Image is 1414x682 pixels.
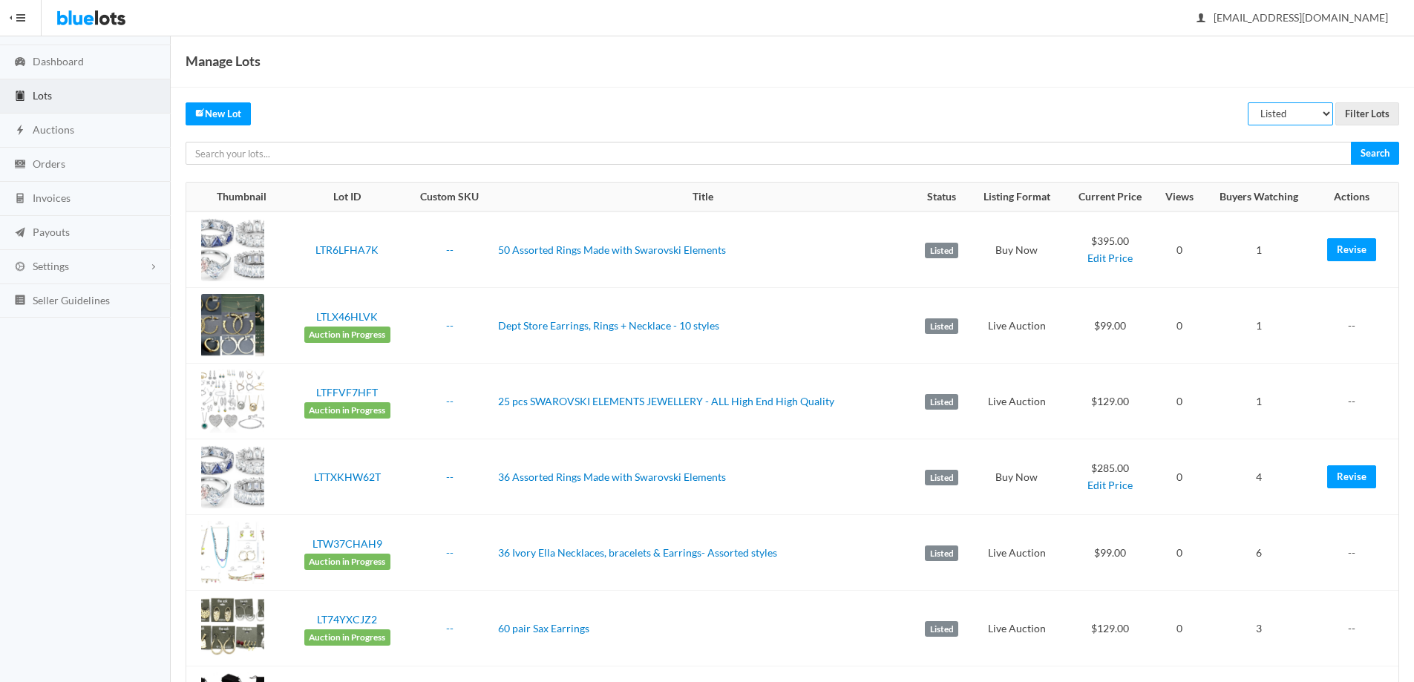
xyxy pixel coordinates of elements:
td: -- [1314,515,1398,591]
th: Title [492,183,914,212]
th: Actions [1314,183,1398,212]
span: Auction in Progress [304,554,390,570]
a: LTFFVF7HFT [316,386,378,399]
th: Status [914,183,969,212]
ion-icon: calculator [13,192,27,206]
a: 25 pcs SWAROVSKI ELEMENTS JEWELLERY - ALL High End High Quality [498,395,834,407]
a: LT74YXCJZ2 [317,613,377,626]
td: 1 [1204,288,1314,364]
td: 4 [1204,439,1314,515]
td: Live Auction [969,364,1065,439]
a: LTTXKHW62T [314,470,381,483]
td: 0 [1156,439,1204,515]
td: -- [1314,288,1398,364]
td: 1 [1204,212,1314,288]
td: 0 [1156,515,1204,591]
td: $99.00 [1064,515,1155,591]
td: $285.00 [1064,439,1155,515]
h1: Manage Lots [186,50,261,72]
input: Filter Lots [1335,102,1399,125]
input: Search [1351,142,1399,165]
td: $129.00 [1064,364,1155,439]
input: Search your lots... [186,142,1352,165]
a: 36 Assorted Rings Made with Swarovski Elements [498,470,726,483]
a: -- [446,622,454,635]
a: -- [446,319,454,332]
a: 50 Assorted Rings Made with Swarovski Elements [498,243,726,256]
span: Payouts [33,226,70,238]
th: Buyers Watching [1204,183,1314,212]
label: Listed [925,243,958,259]
a: Revise [1327,238,1376,261]
a: Edit Price [1087,252,1133,264]
th: Current Price [1064,183,1155,212]
a: Edit Price [1087,479,1133,491]
a: LTLX46HLVK [316,310,378,323]
ion-icon: person [1194,12,1208,26]
label: Listed [925,318,958,335]
span: Orders [33,157,65,170]
a: Dept Store Earrings, Rings + Necklace - 10 styles [498,319,719,332]
td: Live Auction [969,591,1065,666]
td: $395.00 [1064,212,1155,288]
a: LTR6LFHA7K [315,243,379,256]
a: -- [446,470,454,483]
td: $99.00 [1064,288,1155,364]
a: -- [446,395,454,407]
span: Auction in Progress [304,629,390,646]
td: 6 [1204,515,1314,591]
span: Seller Guidelines [33,294,110,306]
td: Live Auction [969,515,1065,591]
ion-icon: cash [13,158,27,172]
th: Views [1156,183,1204,212]
a: createNew Lot [186,102,251,125]
label: Listed [925,621,958,637]
a: Revise [1327,465,1376,488]
ion-icon: speedometer [13,56,27,70]
a: 36 Ivory Ella Necklaces, bracelets & Earrings- Assorted styles [498,546,777,559]
td: -- [1314,591,1398,666]
span: Auction in Progress [304,402,390,419]
td: 3 [1204,591,1314,666]
span: Invoices [33,191,71,204]
a: -- [446,546,454,559]
td: 0 [1156,364,1204,439]
ion-icon: cog [13,260,27,275]
td: 1 [1204,364,1314,439]
ion-icon: create [195,108,205,117]
a: LTW37CHAH9 [312,537,382,550]
td: Buy Now [969,212,1065,288]
ion-icon: list box [13,294,27,308]
td: Buy Now [969,439,1065,515]
span: [EMAIL_ADDRESS][DOMAIN_NAME] [1197,11,1388,24]
label: Listed [925,394,958,410]
label: Listed [925,470,958,486]
th: Custom SKU [407,183,492,212]
a: 60 pair Sax Earrings [498,622,589,635]
th: Listing Format [969,183,1065,212]
td: 0 [1156,212,1204,288]
td: $129.00 [1064,591,1155,666]
span: Auction in Progress [304,327,390,343]
td: 0 [1156,591,1204,666]
ion-icon: clipboard [13,90,27,104]
td: -- [1314,364,1398,439]
span: Dashboard [33,55,84,68]
a: -- [446,243,454,256]
td: 0 [1156,288,1204,364]
span: Auctions [33,123,74,136]
td: Live Auction [969,288,1065,364]
span: Lots [33,89,52,102]
ion-icon: flash [13,124,27,138]
span: Settings [33,260,69,272]
label: Listed [925,545,958,562]
th: Lot ID [288,183,407,212]
ion-icon: paper plane [13,226,27,240]
th: Thumbnail [186,183,288,212]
